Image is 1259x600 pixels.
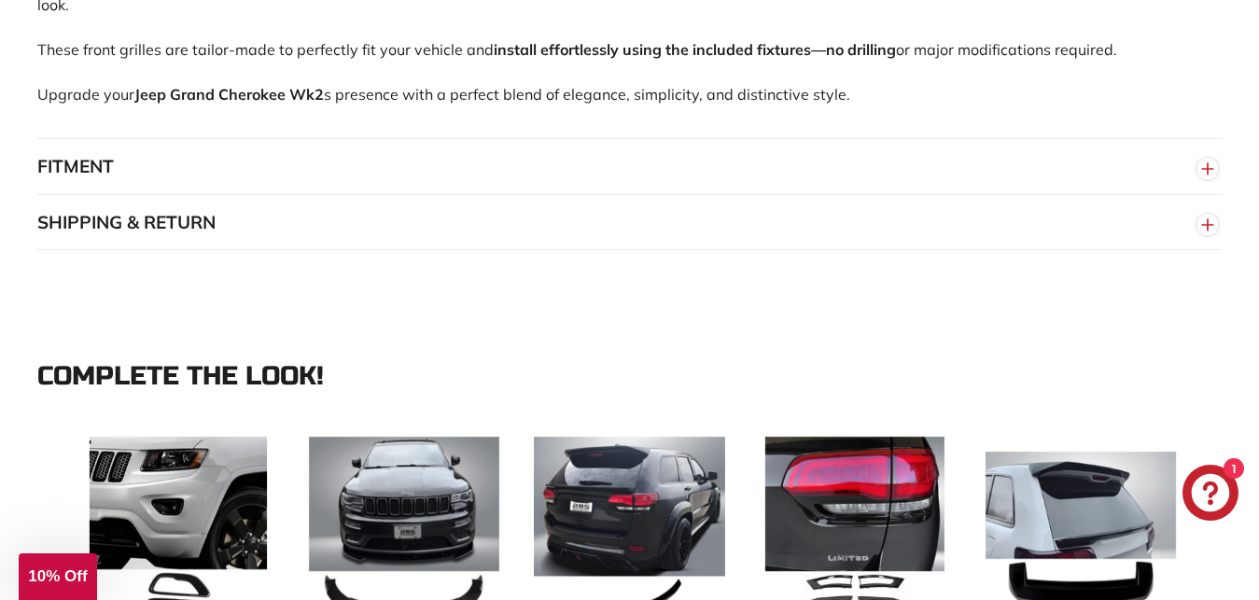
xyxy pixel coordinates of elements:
[19,553,97,600] div: 10% Off
[37,362,1222,391] div: Complete the look!
[37,195,1222,251] button: SHIPPING & RETURN
[134,85,324,104] strong: Jeep Grand Cherokee Wk2
[494,40,896,59] strong: install effortlessly using the included fixtures—no drilling
[28,567,87,585] span: 10% Off
[37,139,1222,195] button: FITMENT
[1177,465,1244,525] inbox-online-store-chat: Shopify online store chat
